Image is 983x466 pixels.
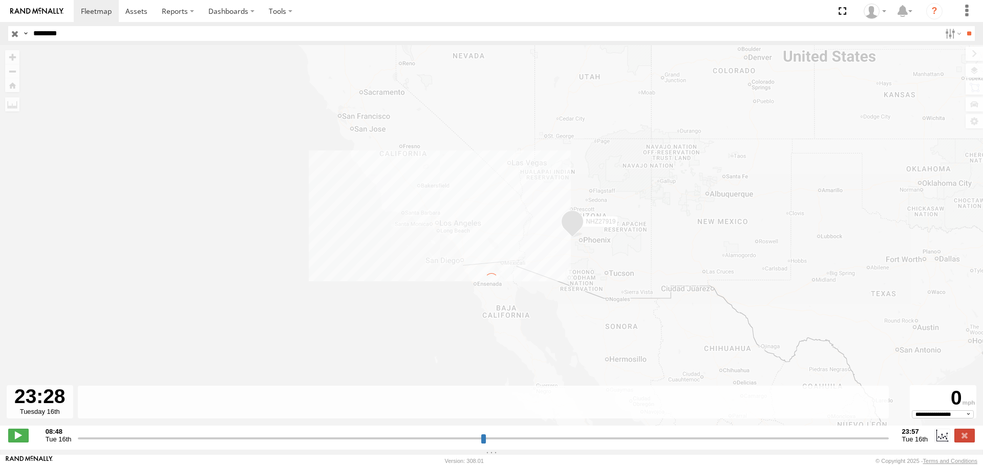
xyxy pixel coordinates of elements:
div: Version: 308.01 [445,458,484,464]
div: 0 [911,387,975,410]
a: Terms and Conditions [923,458,977,464]
label: Search Query [22,26,30,41]
div: © Copyright 2025 - [875,458,977,464]
div: Zulema McIntosch [860,4,890,19]
strong: 08:48 [46,428,72,435]
label: Close [954,429,975,442]
a: Visit our Website [6,456,53,466]
strong: 23:57 [902,428,928,435]
i: ? [926,3,943,19]
span: Tue 16th Sep 2025 [902,435,928,443]
label: Search Filter Options [941,26,963,41]
img: rand-logo.svg [10,8,63,15]
label: Play/Stop [8,429,29,442]
span: Tue 16th Sep 2025 [46,435,72,443]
